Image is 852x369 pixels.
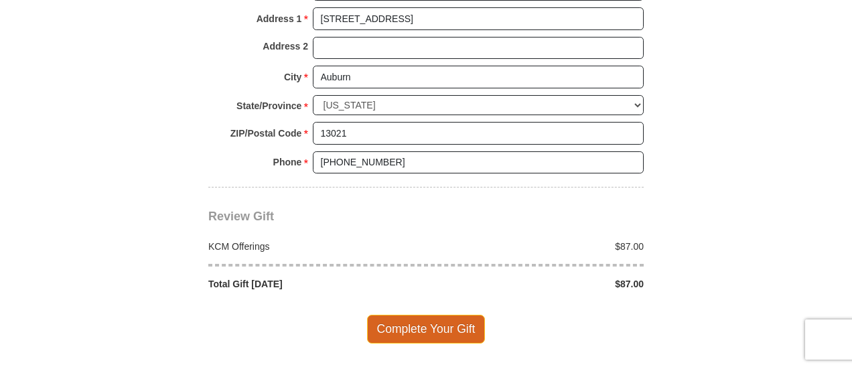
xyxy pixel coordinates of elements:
strong: Address 2 [263,37,308,56]
div: Total Gift [DATE] [202,277,427,291]
div: $87.00 [426,240,651,253]
strong: ZIP/Postal Code [230,124,302,143]
span: Complete Your Gift [367,315,486,343]
strong: City [284,68,301,86]
strong: Address 1 [257,9,302,28]
span: Review Gift [208,210,274,223]
strong: Phone [273,153,302,171]
div: $87.00 [426,277,651,291]
strong: State/Province [236,96,301,115]
div: KCM Offerings [202,240,427,253]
